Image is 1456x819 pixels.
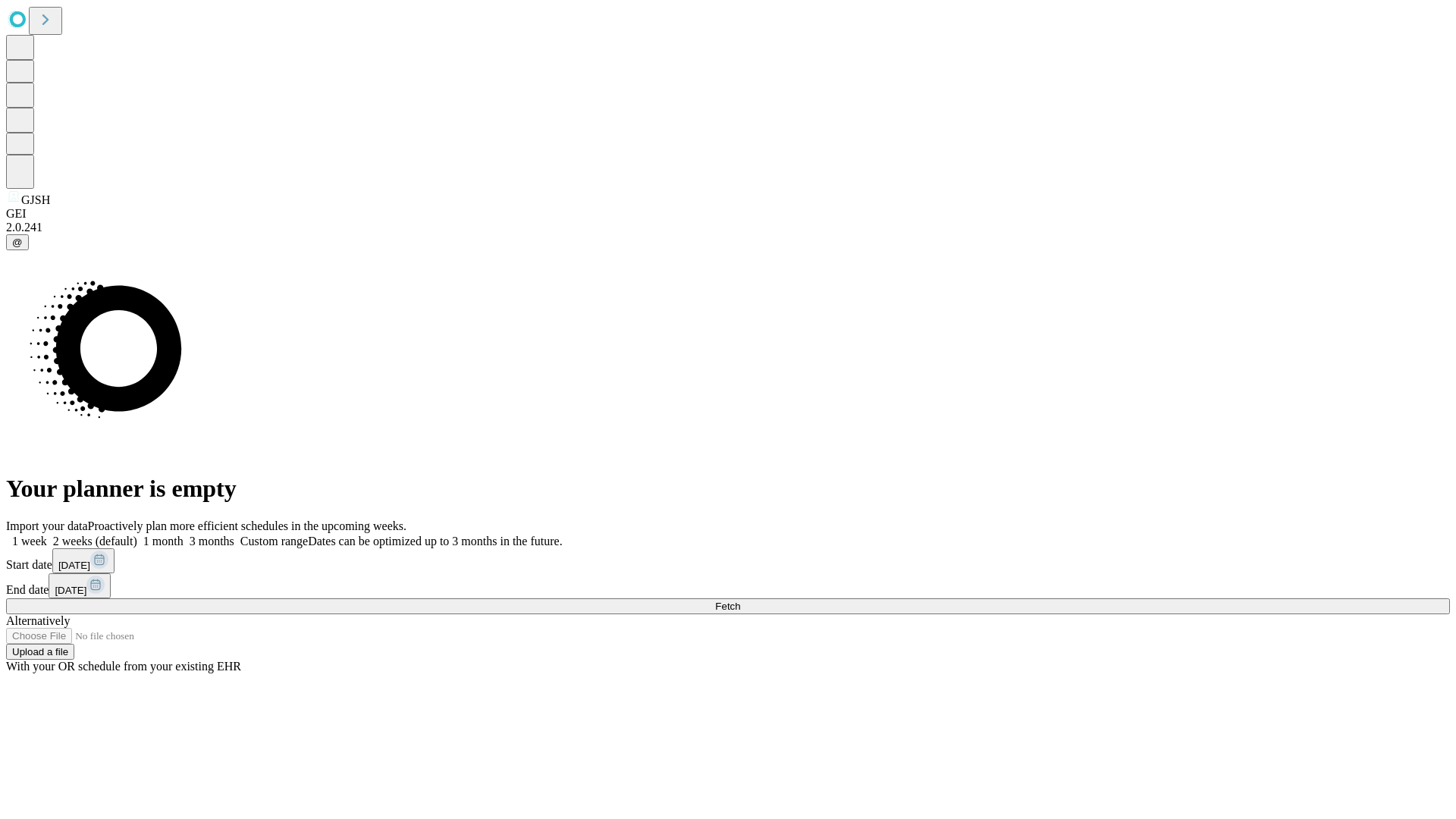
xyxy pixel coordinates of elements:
span: @ [12,237,23,248]
h1: Your planner is empty [6,475,1450,503]
span: GJSH [21,193,50,206]
span: With your OR schedule from your existing EHR [6,660,241,673]
div: GEI [6,207,1450,221]
span: Fetch [715,601,740,612]
button: @ [6,234,29,250]
span: 1 month [143,535,184,548]
div: Start date [6,548,1450,573]
span: 3 months [190,535,234,548]
button: Upload a file [6,644,74,660]
span: 1 week [12,535,47,548]
span: Alternatively [6,614,70,627]
button: [DATE] [49,573,111,598]
span: Proactively plan more efficient schedules in the upcoming weeks. [88,519,406,532]
button: [DATE] [52,548,115,573]
span: 2 weeks (default) [53,535,137,548]
span: Import your data [6,519,88,532]
span: [DATE] [58,560,90,571]
span: Custom range [240,535,308,548]
div: End date [6,573,1450,598]
span: [DATE] [55,585,86,596]
span: Dates can be optimized up to 3 months in the future. [308,535,562,548]
div: 2.0.241 [6,221,1450,234]
button: Fetch [6,598,1450,614]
